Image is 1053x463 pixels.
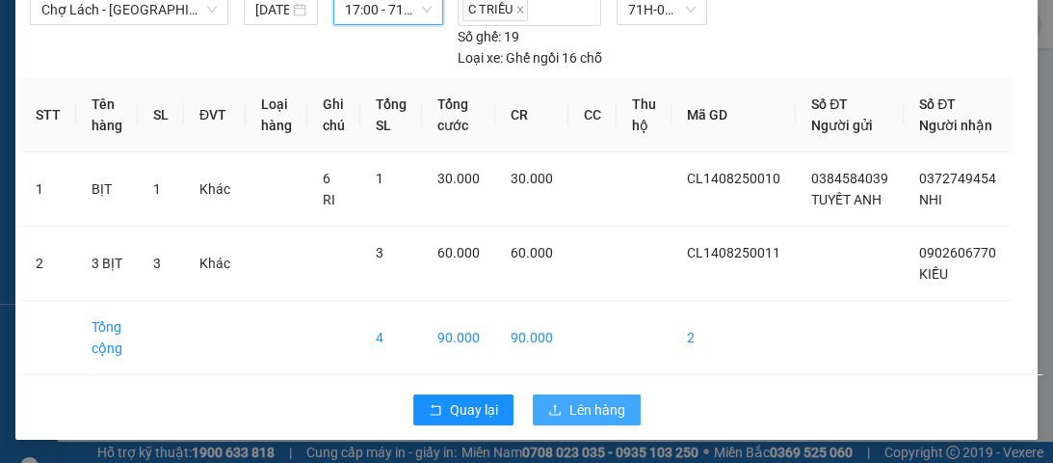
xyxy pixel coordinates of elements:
span: Lên hàng [569,399,625,421]
button: uploadLên hàng [533,395,641,425]
span: 1 [376,171,383,186]
span: CL1408250011 [687,245,780,260]
div: Ghế ngồi 16 chỗ [458,47,602,68]
div: 19 [458,26,519,47]
span: Nhận: [184,18,230,39]
span: Người nhận [919,118,992,133]
span: NHI [919,192,942,207]
span: Quay lại [450,399,498,421]
div: 0372749454 [184,63,350,90]
th: Thu hộ [617,78,671,152]
th: Mã GD [671,78,796,152]
div: Sài Gòn [184,16,350,40]
span: Số ĐT [919,96,956,112]
th: Tổng SL [360,78,422,152]
div: TUYẾT ANH [16,40,171,63]
span: CR : [14,103,44,123]
span: 0384584039 [811,171,888,186]
span: 60.000 [437,245,480,260]
div: 30.000 [14,101,173,124]
span: 3 [376,245,383,260]
td: 3 BỊT [76,227,138,301]
button: rollbackQuay lại [413,395,513,425]
td: Tổng cộng [76,301,138,375]
td: 2 [671,301,796,375]
td: BỊT [76,152,138,227]
span: KIỀU [919,266,948,282]
span: 3 [153,256,161,271]
td: 90.000 [495,301,568,375]
span: Người gửi [811,118,873,133]
span: 30.000 [437,171,480,186]
span: Số ghế: [458,26,501,47]
span: 0372749454 [919,171,996,186]
th: CR [495,78,568,152]
span: 6 RI [323,171,335,207]
div: Tên hàng: BỊT ( : 1 ) [16,136,350,160]
span: 60.000 [511,245,553,260]
span: Gửi: [16,18,46,39]
th: ĐVT [184,78,246,152]
th: STT [20,78,76,152]
span: Số ĐT [811,96,848,112]
span: Loại xe: [458,47,503,68]
span: upload [548,403,562,419]
td: 90.000 [422,301,495,375]
td: 2 [20,227,76,301]
div: NHI [184,40,350,63]
td: Khác [184,227,246,301]
th: SL [138,78,184,152]
span: 0902606770 [919,245,996,260]
th: Tên hàng [76,78,138,152]
span: 30.000 [511,171,553,186]
span: 1 [153,181,161,197]
td: 1 [20,152,76,227]
div: 0384584039 [16,63,171,90]
span: rollback [429,403,442,419]
th: CC [568,78,617,152]
span: close [515,5,525,14]
td: Khác [184,152,246,227]
span: CL1408250010 [687,171,780,186]
td: 4 [360,301,422,375]
span: TUYẾT ANH [811,192,882,207]
div: Chợ Lách [16,16,171,40]
th: Ghi chú [307,78,360,152]
th: Loại hàng [246,78,307,152]
th: Tổng cước [422,78,495,152]
span: SL [161,134,187,161]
